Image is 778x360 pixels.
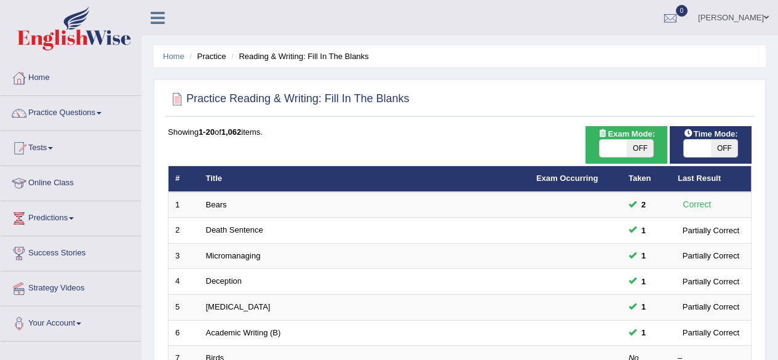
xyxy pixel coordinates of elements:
div: Show exams occurring in exams [585,126,667,164]
span: OFF [627,140,654,157]
span: OFF [711,140,738,157]
span: You can still take this question [637,326,651,339]
div: Correct [678,198,716,212]
span: You can still take this question [637,249,651,262]
a: Tests [1,131,141,162]
th: Title [199,166,530,192]
span: You can still take this question [637,275,651,288]
div: Showing of items. [168,126,752,138]
li: Practice [186,50,226,62]
a: Success Stories [1,236,141,267]
div: Partially Correct [678,275,744,288]
span: You can still take this question [637,198,651,211]
a: Home [1,61,141,92]
a: Exam Occurring [536,174,598,183]
a: Predictions [1,201,141,232]
span: 0 [676,5,688,17]
td: 2 [169,218,199,244]
h2: Practice Reading & Writing: Fill In The Blanks [168,90,410,108]
a: Academic Writing (B) [206,328,281,337]
div: Partially Correct [678,300,744,313]
b: 1,062 [221,127,242,137]
span: You can still take this question [637,224,651,237]
b: 1-20 [199,127,215,137]
a: Your Account [1,306,141,337]
a: Strategy Videos [1,271,141,302]
li: Reading & Writing: Fill In The Blanks [228,50,368,62]
a: Deception [206,276,242,286]
td: 6 [169,320,199,346]
td: 4 [169,269,199,295]
div: Partially Correct [678,249,744,262]
td: 3 [169,243,199,269]
span: Exam Mode: [593,127,660,140]
td: 5 [169,295,199,321]
a: Home [163,52,185,61]
a: [MEDICAL_DATA] [206,302,271,311]
span: You can still take this question [637,300,651,313]
div: Partially Correct [678,224,744,237]
div: Partially Correct [678,326,744,339]
td: 1 [169,192,199,218]
th: # [169,166,199,192]
a: Micromanaging [206,251,261,260]
a: Practice Questions [1,96,141,127]
a: Death Sentence [206,225,263,234]
th: Taken [622,166,671,192]
span: Time Mode: [679,127,743,140]
a: Online Class [1,166,141,197]
a: Bears [206,200,227,209]
th: Last Result [671,166,752,192]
